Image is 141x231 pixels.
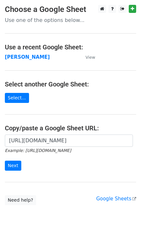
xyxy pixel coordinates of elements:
[96,196,136,202] a: Google Sheets
[5,80,136,88] h4: Select another Google Sheet:
[5,148,71,153] small: Example: [URL][DOMAIN_NAME]
[5,17,136,24] p: Use one of the options below...
[5,161,21,171] input: Next
[86,55,95,60] small: View
[5,54,50,60] a: [PERSON_NAME]
[5,5,136,14] h3: Choose a Google Sheet
[5,43,136,51] h4: Use a recent Google Sheet:
[5,135,133,147] input: Paste your Google Sheet URL here
[5,195,36,205] a: Need help?
[79,54,95,60] a: View
[5,93,29,103] a: Select...
[5,124,136,132] h4: Copy/paste a Google Sheet URL:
